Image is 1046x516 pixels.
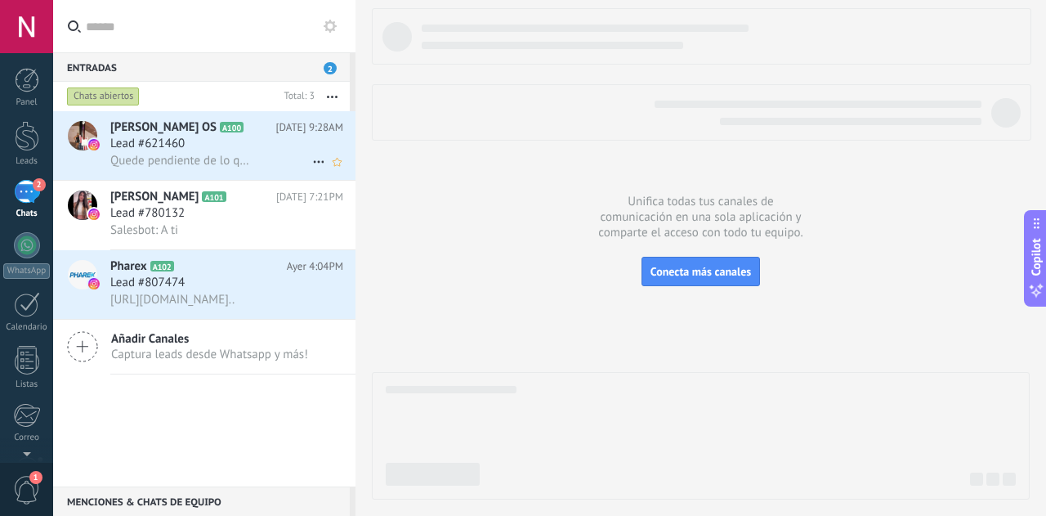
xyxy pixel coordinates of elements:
[1028,238,1044,276] span: Copilot
[220,122,244,132] span: A100
[110,222,178,238] span: Salesbot: A ti
[88,278,100,289] img: icon
[3,209,51,219] div: Chats
[324,62,337,74] span: 2
[287,258,343,275] span: Ayer 4:04PM
[3,322,51,333] div: Calendario
[29,471,42,484] span: 1
[33,178,46,191] span: 2
[3,379,51,390] div: Listas
[67,87,140,106] div: Chats abiertos
[110,136,185,152] span: Lead #621460
[110,292,235,307] span: [URL][DOMAIN_NAME]..
[110,258,147,275] span: Pharex
[276,119,343,136] span: [DATE] 9:28AM
[202,191,226,202] span: A101
[53,52,350,82] div: Entradas
[110,153,253,168] span: Quede pendiente de lo que me ibas a enviar
[88,209,100,220] img: icon
[111,347,308,362] span: Captura leads desde Whatsapp y más!
[3,433,51,443] div: Correo
[3,263,50,279] div: WhatsApp
[150,261,174,271] span: A102
[53,250,355,319] a: avatariconPharexA102Ayer 4:04PMLead #807474[URL][DOMAIN_NAME]..
[110,119,217,136] span: [PERSON_NAME] OS
[88,139,100,150] img: icon
[110,189,199,205] span: [PERSON_NAME]
[3,97,51,108] div: Panel
[315,82,350,111] button: Más
[111,331,308,347] span: Añadir Canales
[641,257,760,286] button: Conecta más canales
[53,181,355,249] a: avataricon[PERSON_NAME]A101[DATE] 7:21PMLead #780132Salesbot: A ti
[3,156,51,167] div: Leads
[650,264,751,279] span: Conecta más canales
[278,88,315,105] div: Total: 3
[53,111,355,180] a: avataricon[PERSON_NAME] OSA100[DATE] 9:28AMLead #621460Quede pendiente de lo que me ibas a enviar
[110,275,185,291] span: Lead #807474
[110,205,185,222] span: Lead #780132
[276,189,343,205] span: [DATE] 7:21PM
[53,487,350,516] div: Menciones & Chats de equipo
